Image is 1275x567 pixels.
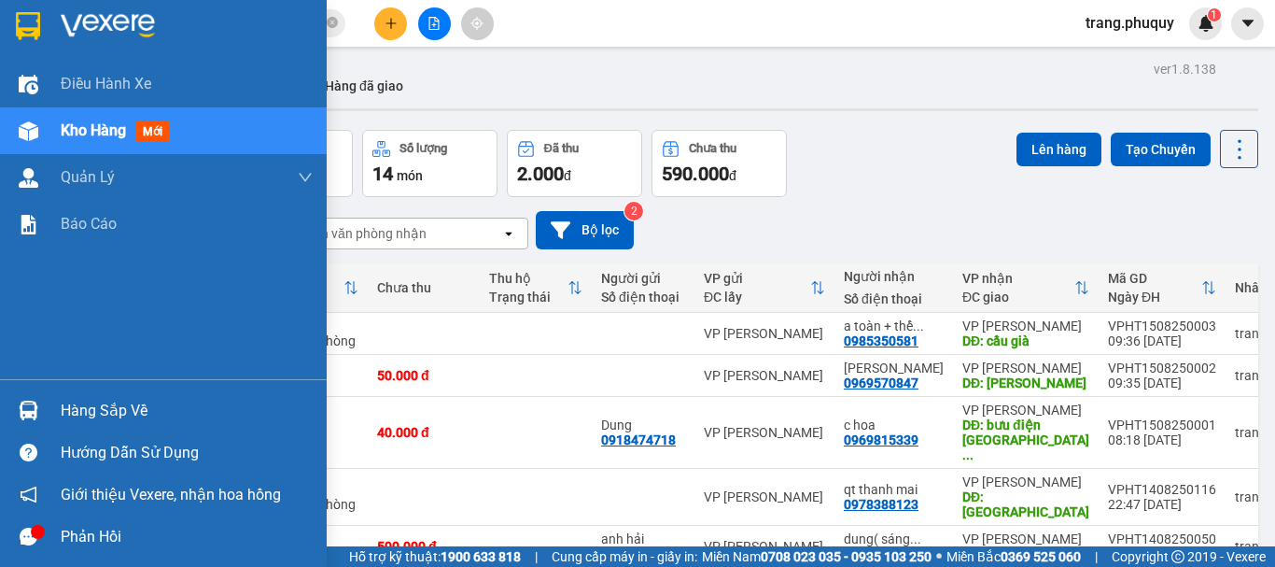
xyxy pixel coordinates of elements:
[372,163,393,185] span: 14
[298,170,313,185] span: down
[61,212,117,235] span: Báo cáo
[844,333,918,348] div: 0985350581
[461,7,494,40] button: aim
[962,290,1074,305] div: ĐC giao
[1108,532,1216,546] div: VPHT1408250050
[624,202,643,220] sup: 2
[377,280,470,295] div: Chưa thu
[1001,549,1081,564] strong: 0369 525 060
[61,483,281,506] span: Giới thiệu Vexere, nhận hoa hồng
[552,546,697,567] span: Cung cấp máy in - giấy in:
[377,425,470,440] div: 40.000 đ
[704,271,810,286] div: VP gửi
[761,549,932,564] strong: 0708 023 035 - 0935 103 250
[962,361,1089,376] div: VP [PERSON_NAME]
[601,418,685,432] div: Dung
[844,482,944,497] div: qt thanh mai
[1108,376,1216,390] div: 09:35 [DATE]
[16,12,40,40] img: logo-vxr
[844,432,918,447] div: 0969815339
[399,142,447,155] div: Số lượng
[1108,333,1216,348] div: 09:36 [DATE]
[374,7,407,40] button: plus
[385,17,398,30] span: plus
[441,549,521,564] strong: 1900 633 818
[953,263,1099,313] th: Toggle SortBy
[962,489,1089,519] div: DĐ: can lộc
[1154,59,1216,79] div: ver 1.8.138
[1171,550,1184,563] span: copyright
[480,263,592,313] th: Toggle SortBy
[844,361,944,376] div: hoàng hưng
[844,269,944,284] div: Người nhận
[535,546,538,567] span: |
[1108,497,1216,512] div: 22:47 [DATE]
[1108,482,1216,497] div: VPHT1408250116
[517,163,564,185] span: 2.000
[702,546,932,567] span: Miền Nam
[962,418,1089,462] div: DĐ: bưu điện quảng xương thanh hoá
[1111,133,1211,166] button: Tạo Chuyến
[489,290,567,305] div: Trạng thái
[1095,546,1098,567] span: |
[844,418,944,432] div: c hoa
[61,397,313,425] div: Hàng sắp về
[962,447,974,462] span: ...
[1108,546,1216,561] div: 16:31 [DATE]
[601,290,685,305] div: Số điện thoại
[962,333,1089,348] div: DĐ: cầu già
[61,439,313,467] div: Hướng dẫn sử dụng
[20,528,37,546] span: message
[729,168,736,183] span: đ
[962,532,1089,546] div: VP [PERSON_NAME]
[1108,418,1216,432] div: VPHT1508250001
[470,17,483,30] span: aim
[19,75,38,94] img: warehouse-icon
[601,271,685,286] div: Người gửi
[962,475,1089,489] div: VP [PERSON_NAME]
[1099,263,1226,313] th: Toggle SortBy
[689,142,736,155] div: Chưa thu
[704,425,825,440] div: VP [PERSON_NAME]
[652,130,787,197] button: Chưa thu590.000đ
[61,523,313,551] div: Phản hồi
[427,17,441,30] span: file-add
[601,532,685,546] div: anh hải
[704,489,825,504] div: VP [PERSON_NAME]
[1240,15,1256,32] span: caret-down
[310,64,418,108] button: Hàng đã giao
[844,319,944,333] div: a toàn + thể+ hoài
[20,444,37,461] span: question-circle
[936,553,942,560] span: ⚪️
[298,224,427,243] div: Chọn văn phòng nhận
[489,271,567,286] div: Thu hộ
[601,432,676,447] div: 0918474718
[844,291,944,306] div: Số điện thoại
[913,319,924,333] span: ...
[694,263,834,313] th: Toggle SortBy
[536,211,634,249] button: Bộ lọc
[135,121,170,142] span: mới
[946,546,1081,567] span: Miền Bắc
[1211,8,1217,21] span: 1
[962,376,1089,390] div: DĐ: hồng lĩnh
[501,226,516,241] svg: open
[704,539,825,554] div: VP [PERSON_NAME]
[704,326,825,341] div: VP [PERSON_NAME]
[662,163,729,185] span: 590.000
[349,546,521,567] span: Hỗ trợ kỹ thuật:
[910,532,921,546] span: ...
[377,368,470,383] div: 50.000 đ
[1016,133,1101,166] button: Lên hàng
[704,368,825,383] div: VP [PERSON_NAME]
[19,215,38,234] img: solution-icon
[962,271,1074,286] div: VP nhận
[362,130,497,197] button: Số lượng14món
[844,376,918,390] div: 0969570847
[20,486,37,503] span: notification
[61,72,151,95] span: Điều hành xe
[962,319,1089,333] div: VP [PERSON_NAME]
[1108,290,1201,305] div: Ngày ĐH
[19,168,38,188] img: warehouse-icon
[564,168,571,183] span: đ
